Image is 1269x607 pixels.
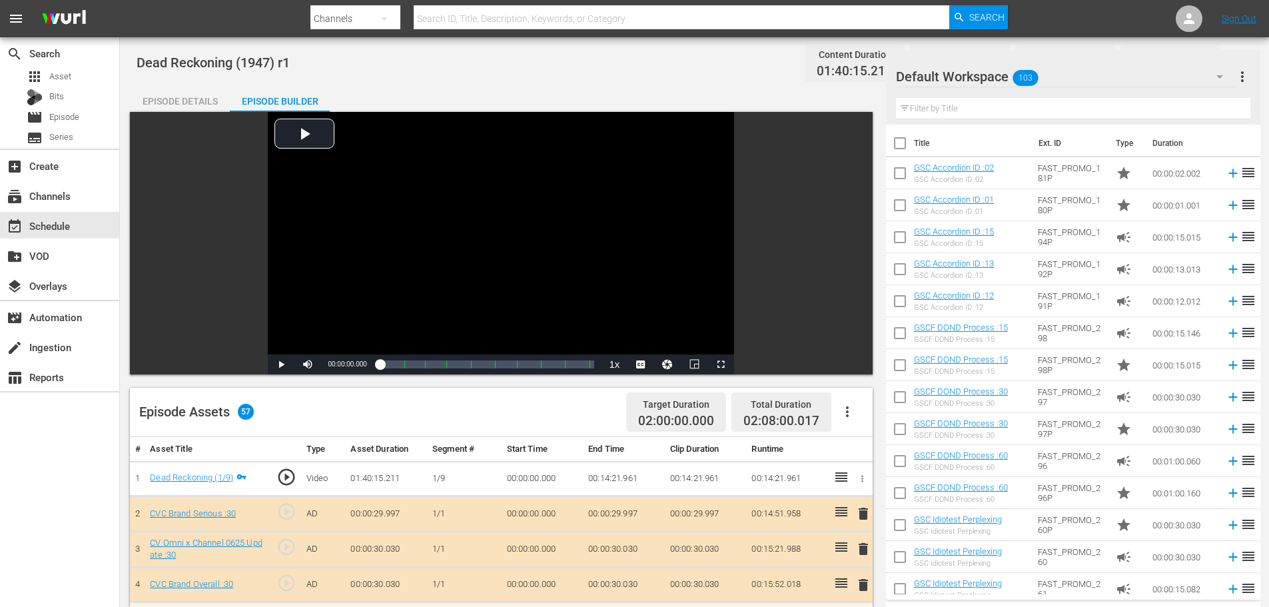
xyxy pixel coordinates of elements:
div: GSCF DOND Process :60 [914,495,1008,504]
div: Default Workspace [896,58,1236,95]
td: 00:00:00.000 [502,567,584,602]
th: Asset Title [145,437,271,462]
svg: Add to Episode [1226,454,1240,468]
button: Mute [294,354,321,374]
button: delete [855,575,871,594]
th: Title [914,125,1031,162]
th: Duration [1144,125,1224,162]
div: GSCF DOND Process :15 [914,335,1008,344]
td: AD [301,531,346,567]
td: 3 [130,531,145,567]
button: more_vert [1234,61,1250,93]
div: GSCF DOND Process :15 [914,367,1008,376]
span: Create [7,159,23,175]
td: 1/1 [427,496,501,532]
span: reorder [1240,197,1256,213]
a: GSC Accordion ID :01 [914,195,994,205]
svg: Add to Episode [1226,326,1240,340]
a: GSC Accordion ID :13 [914,259,994,269]
a: CVC Brand Overall :30 [150,579,233,589]
td: FAST_PROMO_194P [1033,221,1110,253]
span: Ingestion [7,340,23,356]
span: Promo [1116,357,1132,373]
td: 00:15:21.988 [746,531,828,567]
svg: Add to Episode [1226,518,1240,532]
td: FAST_PROMO_298P [1033,349,1110,381]
td: 00:00:00.000 [502,496,584,532]
span: 02:08:00.017 [743,413,819,428]
span: Ad [1116,581,1132,597]
div: GSC Accordion ID :13 [914,271,994,280]
span: reorder [1240,324,1256,340]
div: GSCF DOND Process :60 [914,463,1008,472]
a: Dead Reckoning (1/9) [150,472,233,482]
td: 00:00:30.030 [1147,413,1220,445]
th: Type [301,437,346,462]
td: 00:00:15.146 [1147,317,1220,349]
a: GSCF DOND Process :30 [914,418,1008,428]
td: 00:00:30.030 [583,567,665,602]
button: delete [855,504,871,523]
span: Ad [1116,549,1132,565]
span: reorder [1240,452,1256,468]
th: Start Time [502,437,584,462]
a: CVC Brand Serious :30 [150,508,236,518]
a: GSC Idiotest Perplexing [914,546,1002,556]
td: 00:00:13.013 [1147,253,1220,285]
td: 00:00:30.030 [665,567,747,602]
a: GSCF DOND Process :15 [914,354,1008,364]
th: Clip Duration [665,437,747,462]
a: Sign Out [1222,13,1256,24]
svg: Add to Episode [1226,550,1240,564]
button: Playback Rate [601,354,628,374]
td: FAST_PROMO_296 [1033,445,1110,477]
th: Type [1108,125,1144,162]
td: 00:00:15.015 [1147,221,1220,253]
button: delete [855,540,871,559]
td: 1 [130,461,145,496]
span: Asset [49,70,71,83]
button: Fullscreen [707,354,734,374]
td: FAST_PROMO_298 [1033,317,1110,349]
td: 00:00:02.002 [1147,157,1220,189]
a: CV Omni x Channel 0625 Update :30 [150,538,262,560]
span: reorder [1240,165,1256,181]
td: 00:00:01.001 [1147,189,1220,221]
td: 00:00:30.030 [665,531,747,567]
button: Picture-in-Picture [681,354,707,374]
span: Episode [49,111,79,124]
span: Ad [1116,261,1132,277]
svg: Add to Episode [1226,486,1240,500]
th: # [130,437,145,462]
td: FAST_PROMO_180P [1033,189,1110,221]
span: reorder [1240,261,1256,277]
th: Ext. ID [1031,125,1108,162]
span: Overlays [7,279,23,295]
td: 00:01:00.060 [1147,445,1220,477]
svg: Add to Episode [1226,166,1240,181]
span: Promo [1116,485,1132,501]
a: GSC Accordion ID :02 [914,163,994,173]
span: play_circle_outline [276,467,296,487]
span: reorder [1240,420,1256,436]
span: delete [855,541,871,557]
svg: Add to Episode [1226,358,1240,372]
span: Automation [7,310,23,326]
span: play_circle_outline [276,502,296,522]
button: Episode Builder [230,85,330,112]
td: Video [301,461,346,496]
div: GSC Accordion ID :01 [914,207,994,216]
div: Episode Builder [230,85,330,117]
td: 00:15:52.018 [746,567,828,602]
span: reorder [1240,356,1256,372]
td: 00:00:00.000 [502,461,584,496]
td: FAST_PROMO_192P [1033,253,1110,285]
td: 00:00:30.030 [345,531,427,567]
td: FAST_PROMO_297 [1033,381,1110,413]
td: 00:00:00.000 [502,531,584,567]
span: play_circle_outline [276,573,296,593]
td: 00:00:30.030 [1147,381,1220,413]
span: delete [855,506,871,522]
th: End Time [583,437,665,462]
th: Asset Duration [345,437,427,462]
